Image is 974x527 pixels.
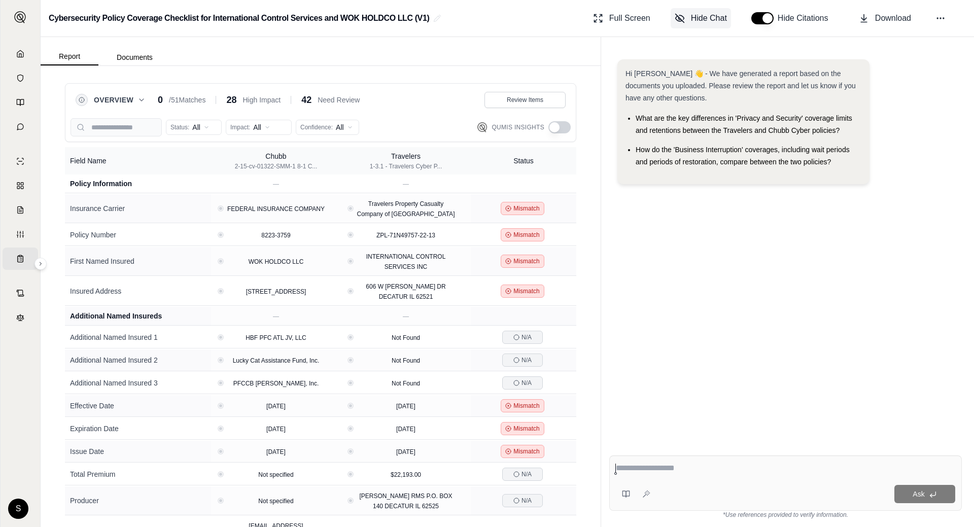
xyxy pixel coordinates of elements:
[249,258,304,265] span: WOK HOLDCO LLC
[370,162,442,170] div: 1-3.1 - Travelers Cyber P...
[70,203,206,214] div: Insurance Carrier
[492,123,544,131] span: Qumis Insights
[507,96,543,104] span: Review Items
[219,427,222,430] button: View confidence details
[3,248,38,270] a: Coverage Table
[513,257,539,265] span: Mismatch
[296,120,359,135] button: Confidence:All
[349,499,352,502] button: View confidence details
[349,336,352,339] button: View confidence details
[227,205,325,213] span: FEDERAL INSURANCE COMPANY
[70,179,206,189] div: Policy Information
[521,333,532,341] span: N/A
[349,359,352,362] button: View confidence details
[3,116,38,138] a: Chat
[253,122,261,132] span: All
[875,12,911,24] span: Download
[192,122,200,132] span: All
[636,114,852,134] span: What are the key differences in 'Privacy and Security' coverage limits and retentions between the...
[357,200,455,218] span: Travelers Property Casualty Company of [GEOGRAPHIC_DATA]
[349,260,352,263] button: View confidence details
[913,490,924,498] span: Ask
[521,356,532,364] span: N/A
[233,380,319,387] span: PFCCB [PERSON_NAME], Inc.
[521,470,532,478] span: N/A
[70,469,206,479] div: Total Premium
[477,122,488,132] img: Qumis Logo
[226,93,236,107] span: 28
[359,493,452,510] span: [PERSON_NAME] RMS P.O. BOX 140 DECATUR IL 62525
[219,290,222,293] button: View confidence details
[3,223,38,245] a: Custom Report
[219,499,222,502] button: View confidence details
[513,402,539,410] span: Mismatch
[3,306,38,329] a: Legal Search Engine
[300,123,333,131] span: Confidence:
[778,12,834,24] span: Hide Citations
[98,49,171,65] button: Documents
[392,334,420,341] span: Not Found
[349,427,352,430] button: View confidence details
[403,181,409,188] span: —
[318,95,360,105] span: Need Review
[521,379,532,387] span: N/A
[349,450,352,453] button: View confidence details
[170,123,189,131] span: Status:
[3,282,38,304] a: Contract Analysis
[219,450,222,453] button: View confidence details
[70,332,206,342] div: Additional Named Insured 1
[392,380,420,387] span: Not Found
[513,287,539,295] span: Mismatch
[70,256,206,266] div: First Named Insured
[70,424,206,434] div: Expiration Date
[471,147,576,174] th: Status
[10,7,30,27] button: Expand sidebar
[636,146,850,166] span: How do the 'Business Interruption' coverages, including wait periods and periods of restoration, ...
[392,357,420,364] span: Not Found
[349,404,352,407] button: View confidence details
[3,67,38,89] a: Documents Vault
[301,93,311,107] span: 42
[349,290,352,293] button: View confidence details
[246,288,306,295] span: [STREET_ADDRESS]
[230,123,250,131] span: Impact:
[894,485,955,503] button: Ask
[403,313,409,320] span: —
[366,253,446,270] span: INTERNATIONAL CONTROL SERVICES INC
[3,150,38,172] a: Single Policy
[513,204,539,213] span: Mismatch
[34,258,47,270] button: Expand sidebar
[691,12,727,24] span: Hide Chat
[219,260,222,263] button: View confidence details
[391,471,421,478] span: $22,193.00
[70,311,206,321] div: Additional Named Insureds
[242,95,281,105] span: High Impact
[70,496,206,506] div: Producer
[258,471,293,478] span: Not specified
[589,8,654,28] button: Full Screen
[349,207,352,210] button: View confidence details
[521,497,532,505] span: N/A
[219,381,222,384] button: View confidence details
[513,447,539,455] span: Mismatch
[233,357,320,364] span: Lucky Cat Assistance Fund, Inc.
[166,120,222,135] button: Status:All
[366,283,445,300] span: 606 W [PERSON_NAME] DR DECATUR IL 62521
[349,473,352,476] button: View confidence details
[513,231,539,239] span: Mismatch
[261,232,290,239] span: 8223-3759
[370,151,442,161] div: Travelers
[376,232,435,239] span: ZPL-71N49757-22-13
[70,355,206,365] div: Additional Named Insured 2
[3,43,38,65] a: Home
[3,199,38,221] a: Claim Coverage
[65,147,211,174] th: Field Name
[349,233,352,236] button: View confidence details
[158,93,163,107] span: 0
[49,9,429,27] h2: Cybersecurity Policy Coverage Checklist for International Control Services and WOK HOLDCO LLC (V1)
[94,95,146,105] button: Overview
[609,511,962,519] div: *Use references provided to verify information.
[396,426,415,433] span: [DATE]
[671,8,731,28] button: Hide Chat
[226,120,292,135] button: Impact:All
